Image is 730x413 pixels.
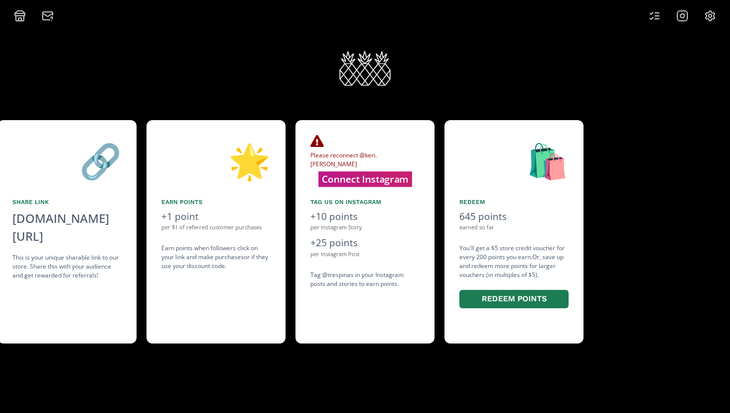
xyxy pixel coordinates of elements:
[310,223,420,232] div: per Instagram Story
[310,250,420,259] div: per Instagram Post
[310,236,420,250] div: +25 points
[459,198,569,206] div: Redeem
[12,209,122,245] div: [DOMAIN_NAME][URL]
[12,198,122,206] div: Share Link
[161,135,271,186] div: 🌟
[459,209,569,224] div: 645 points
[459,244,569,310] div: You'll get a $5 store credit voucher for every 200 points you earn. Or, save up and redeem more p...
[310,209,420,224] div: +10 points
[161,198,271,206] div: Earn points
[161,244,271,271] div: Earn points when followers click on your link and make purchases or if they use your discount code .
[318,171,412,187] button: Connect Instagram
[459,135,569,186] div: 🛍️
[161,223,271,232] div: per $1 of referred customer purchases
[338,50,392,87] img: xFRsjASRRnqF
[310,271,420,288] div: Tag @trespinas in your Instagram posts and stories to earn points.
[12,253,122,280] div: This is your unique sharable link to our store. Share this with your audience and get rewarded fo...
[459,290,569,308] button: Redeem points
[310,142,377,168] span: Please reconnect @keri.[PERSON_NAME]
[12,135,122,186] div: 🔗
[459,223,569,232] div: earned so far
[310,198,420,206] div: Tag us on Instagram
[161,209,271,224] div: +1 point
